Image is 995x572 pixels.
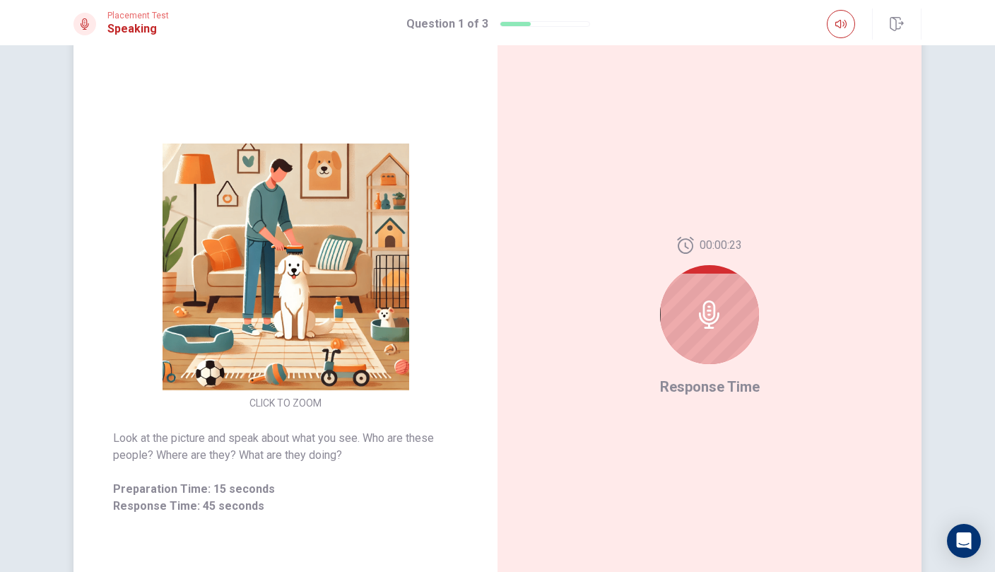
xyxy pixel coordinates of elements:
img: [object Object] [150,144,421,390]
span: 00:00:23 [700,237,742,254]
span: Preparation Time: 15 seconds [113,481,458,498]
span: Placement Test [107,11,169,21]
h1: Speaking [107,21,169,37]
h1: Question 1 of 3 [406,16,488,33]
button: CLICK TO ZOOM [244,393,327,413]
div: Open Intercom Messenger [947,524,981,558]
span: Response Time: 45 seconds [113,498,458,515]
span: Look at the picture and speak about what you see. Who are these people? Where are they? What are ... [113,430,458,464]
span: Response Time [660,378,760,395]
